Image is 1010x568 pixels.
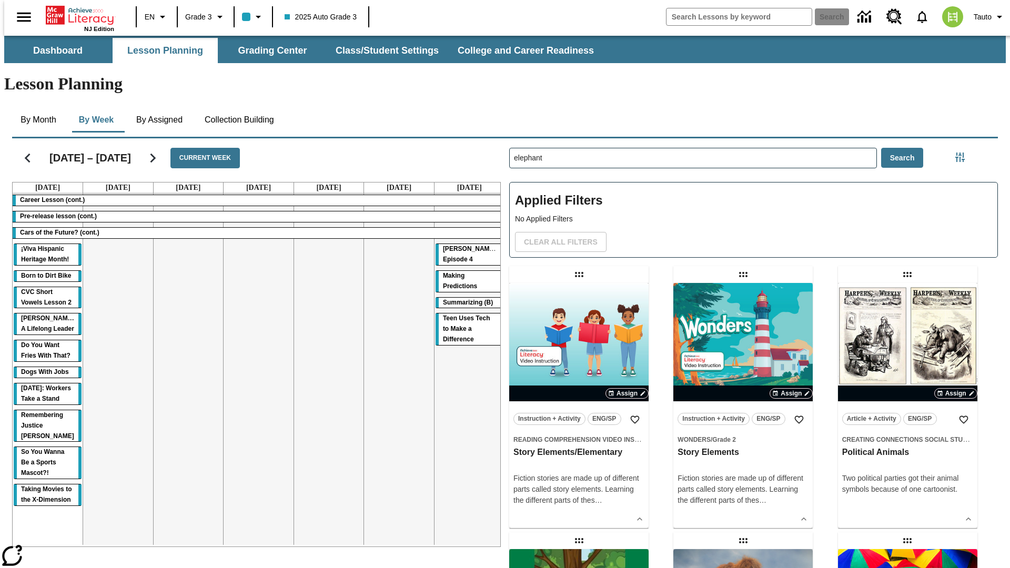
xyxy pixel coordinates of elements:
[673,283,813,528] div: lesson details
[755,496,759,504] span: s
[196,107,282,133] button: Collection Building
[170,148,240,168] button: Current Week
[513,436,667,443] span: Reading Comprehension Video Instruction
[20,229,99,236] span: Cars of the Future? (cont.)
[385,182,413,193] a: September 6, 2025
[14,484,82,505] div: Taking Movies to the X-Dimension
[842,447,973,458] h3: Political Animals
[605,388,649,399] button: Assign Choose Dates
[21,485,72,503] span: Taking Movies to the X-Dimension
[513,434,644,445] span: Topic: Reading Comprehension Video Instruction/null
[591,496,595,504] span: s
[455,182,484,193] a: September 7, 2025
[14,383,82,404] div: Labor Day: Workers Take a Stand
[14,447,82,479] div: So You Wanna Be a Sports Mascot?!
[70,107,123,133] button: By Week
[682,413,745,424] span: Instruction + Activity
[443,315,490,343] span: Teen Uses Tech to Make a Difference
[49,151,131,164] h2: [DATE] – [DATE]
[842,434,973,445] span: Topic: Creating Connections Social Studies/US History I
[4,38,603,63] div: SubNavbar
[46,5,114,26] a: Home
[678,413,750,425] button: Instruction + Activity
[4,74,1006,94] h1: Lesson Planning
[842,413,901,425] button: Article + Activity
[945,389,966,398] span: Assign
[711,436,712,443] span: /
[84,26,114,32] span: NJ Edition
[515,188,992,214] h2: Applied Filters
[21,368,69,376] span: Dogs With Jobs
[436,313,503,345] div: Teen Uses Tech to Make a Difference
[5,38,110,63] button: Dashboard
[847,413,896,424] span: Article + Activity
[12,107,65,133] button: By Month
[21,288,72,306] span: CVC Short Vowels Lesson 2
[752,413,785,425] button: ENG/SP
[759,496,766,504] span: …
[327,38,447,63] button: Class/Student Settings
[678,434,809,445] span: Topic: Wonders/Grade 2
[509,182,998,258] div: Applied Filters
[244,182,273,193] a: September 4, 2025
[880,3,908,31] a: Resource Center, Will open in new tab
[513,447,644,458] h3: Story Elements/Elementary
[632,511,648,527] button: Show Details
[46,4,114,32] div: Home
[174,182,203,193] a: September 3, 2025
[796,511,812,527] button: Show Details
[961,511,976,527] button: Show Details
[770,388,813,399] button: Assign Choose Dates
[285,12,357,23] span: 2025 Auto Grade 3
[735,532,752,549] div: Draggable lesson: Welcome to Pleistocene Park
[181,7,230,26] button: Grade: Grade 3, Select a grade
[510,148,876,168] input: Search Lessons By Keyword
[899,532,916,549] div: Draggable lesson: Consonant +le Syllables Lesson 3
[942,6,963,27] img: avatar image
[128,107,191,133] button: By Assigned
[443,299,493,306] span: Summarizing (B)
[13,228,504,238] div: Cars of the Future? (cont.)
[934,388,977,399] button: Assign Choose Dates
[33,182,62,193] a: September 1, 2025
[20,212,97,220] span: Pre-release lesson (cont.)
[21,411,74,440] span: Remembering Justice O'Connor
[903,413,937,425] button: ENG/SP
[908,3,936,31] a: Notifications
[513,413,585,425] button: Instruction + Activity
[443,272,477,290] span: Making Predictions
[838,283,977,528] div: lesson details
[842,436,978,443] span: Creating Connections Social Studies
[436,271,503,292] div: Making Predictions
[220,38,325,63] button: Grading Center
[145,12,155,23] span: EN
[781,389,802,398] span: Assign
[443,245,498,263] span: Ella Menopi: Episode 4
[595,496,602,504] span: …
[515,214,992,225] p: No Applied Filters
[678,473,809,506] div: Fiction stories are made up of different parts called story elements. Learning the different part...
[592,413,616,424] span: ENG/SP
[969,7,1010,26] button: Profile/Settings
[678,436,711,443] span: Wonders
[899,266,916,283] div: Draggable lesson: Political Animals
[842,473,973,495] div: Two political parties got their animal symbols because of one cartoonist.
[954,410,973,429] button: Add to Favorites
[104,182,133,193] a: September 2, 2025
[8,2,39,33] button: Open side menu
[436,298,503,308] div: Summarizing (B)
[20,196,85,204] span: Career Lesson (cont.)
[185,12,212,23] span: Grade 3
[140,7,174,26] button: Language: EN, Select a language
[13,195,504,206] div: Career Lesson (cont.)
[666,8,812,25] input: search field
[678,447,809,458] h3: Story Elements
[436,244,503,265] div: Ella Menopi: Episode 4
[735,266,752,283] div: Draggable lesson: Story Elements
[13,211,504,222] div: Pre-release lesson (cont.)
[571,532,588,549] div: Draggable lesson: Oteos, the Elephant of Surprise
[513,473,644,506] div: Fiction stories are made up of different parts called story elements. Learning the different part...
[851,3,880,32] a: Data Center
[21,384,71,402] span: Labor Day: Workers Take a Stand
[21,341,70,359] span: Do You Want Fries With That?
